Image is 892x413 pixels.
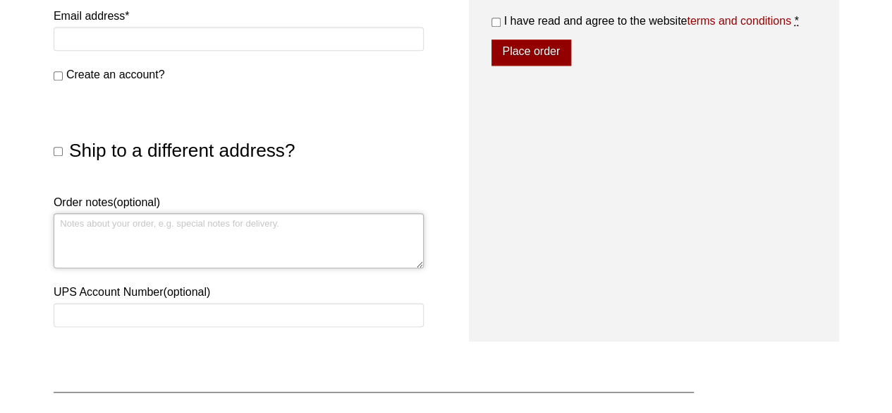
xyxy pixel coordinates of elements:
[687,15,791,27] a: terms and conditions
[491,40,571,66] button: Place order
[113,196,160,208] span: (optional)
[54,71,63,80] input: Create an account?
[54,282,424,301] label: UPS Account Number
[794,15,798,27] abbr: required
[66,68,165,80] span: Create an account?
[54,193,424,212] label: Order notes
[54,6,424,25] label: Email address
[54,147,63,156] input: Ship to a different address?
[164,286,211,298] span: (optional)
[504,15,791,27] span: I have read and agree to the website
[491,18,501,27] input: I have read and agree to the websiteterms and conditions *
[69,140,295,161] span: Ship to a different address?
